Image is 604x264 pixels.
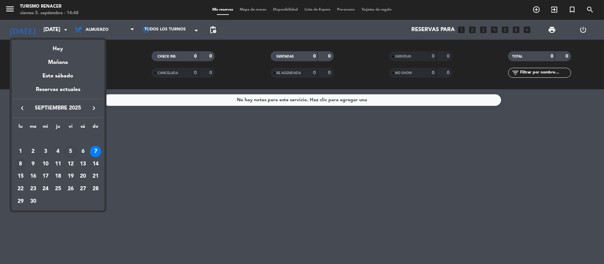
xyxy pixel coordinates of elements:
[27,123,39,133] th: martes
[14,123,27,133] th: lunes
[12,67,104,85] div: Este sábado
[52,123,64,133] th: jueves
[28,158,39,170] div: 9
[12,40,104,53] div: Hoy
[14,133,102,145] td: SEP.
[77,183,89,195] div: 27
[15,146,26,157] div: 1
[12,53,104,67] div: Mañana
[28,146,39,157] div: 2
[77,171,89,182] div: 20
[77,158,89,170] div: 13
[52,158,64,170] td: 11 de septiembre de 2025
[52,145,64,158] td: 4 de septiembre de 2025
[52,183,64,195] div: 25
[27,158,39,170] td: 9 de septiembre de 2025
[64,145,77,158] td: 5 de septiembre de 2025
[40,158,51,170] div: 10
[64,170,77,183] td: 19 de septiembre de 2025
[14,145,27,158] td: 1 de septiembre de 2025
[90,183,101,195] div: 28
[89,170,102,183] td: 21 de septiembre de 2025
[52,183,64,195] td: 25 de septiembre de 2025
[88,104,100,112] button: keyboard_arrow_right
[39,170,52,183] td: 17 de septiembre de 2025
[15,158,26,170] div: 8
[28,196,39,207] div: 30
[89,183,102,195] td: 28 de septiembre de 2025
[64,183,77,195] td: 26 de septiembre de 2025
[39,158,52,170] td: 10 de septiembre de 2025
[90,171,101,182] div: 21
[89,158,102,170] td: 14 de septiembre de 2025
[40,183,51,195] div: 24
[52,171,64,182] div: 18
[15,196,26,207] div: 29
[28,183,39,195] div: 23
[89,145,102,158] td: 7 de septiembre de 2025
[27,145,39,158] td: 2 de septiembre de 2025
[14,195,27,208] td: 29 de septiembre de 2025
[14,183,27,195] td: 22 de septiembre de 2025
[90,104,98,112] i: keyboard_arrow_right
[77,123,90,133] th: sábado
[27,170,39,183] td: 16 de septiembre de 2025
[15,171,26,182] div: 15
[65,158,76,170] div: 12
[65,146,76,157] div: 5
[39,183,52,195] td: 24 de septiembre de 2025
[77,170,90,183] td: 20 de septiembre de 2025
[89,123,102,133] th: domingo
[77,158,90,170] td: 13 de septiembre de 2025
[90,158,101,170] div: 14
[52,170,64,183] td: 18 de septiembre de 2025
[52,158,64,170] div: 11
[18,104,26,112] i: keyboard_arrow_left
[40,171,51,182] div: 17
[28,104,88,112] span: septiembre 2025
[65,171,76,182] div: 19
[39,123,52,133] th: miércoles
[64,158,77,170] td: 12 de septiembre de 2025
[77,145,90,158] td: 6 de septiembre de 2025
[12,85,104,99] div: Reservas actuales
[27,195,39,208] td: 30 de septiembre de 2025
[27,183,39,195] td: 23 de septiembre de 2025
[65,183,76,195] div: 26
[52,146,64,157] div: 4
[16,104,28,112] button: keyboard_arrow_left
[39,145,52,158] td: 3 de septiembre de 2025
[64,123,77,133] th: viernes
[28,171,39,182] div: 16
[14,170,27,183] td: 15 de septiembre de 2025
[40,146,51,157] div: 3
[15,183,26,195] div: 22
[77,146,89,157] div: 6
[14,158,27,170] td: 8 de septiembre de 2025
[90,146,101,157] div: 7
[77,183,90,195] td: 27 de septiembre de 2025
